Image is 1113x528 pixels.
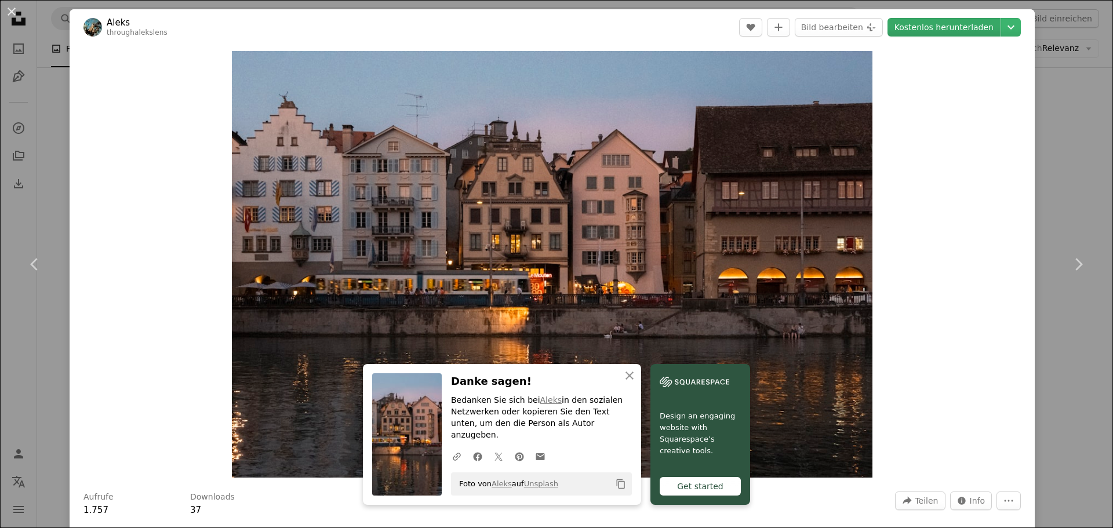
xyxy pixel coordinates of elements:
a: Aleks [107,17,168,28]
span: Foto von auf [453,475,558,493]
span: 37 [190,505,201,515]
button: Gefällt mir [739,18,762,37]
span: 1.757 [83,505,108,515]
button: Weitere Aktionen [996,491,1021,510]
a: Auf Pinterest teilen [509,445,530,468]
button: Downloadgröße auswählen [1001,18,1021,37]
a: Aleks [540,395,562,405]
a: Auf Twitter teilen [488,445,509,468]
a: Weiter [1043,209,1113,320]
span: Design an engaging website with Squarespace’s creative tools. [660,410,741,457]
a: Via E-Mail teilen teilen [530,445,551,468]
button: Bild bearbeiten [795,18,883,37]
button: Statistiken zu diesem Bild [950,491,992,510]
a: Aleks [492,479,512,488]
img: file-1606177908946-d1eed1cbe4f5image [660,373,729,391]
button: Dieses Bild teilen [895,491,945,510]
h3: Danke sagen! [451,373,632,390]
button: Dieses Bild heranzoomen [232,51,872,478]
img: Gebäude spiegeln sich in der Abenddämmerung im Fluss. [232,51,872,478]
h3: Downloads [190,491,235,503]
a: Design an engaging website with Squarespace’s creative tools.Get started [650,364,750,505]
a: throughalekslens [107,28,168,37]
button: In die Zwischenablage kopieren [611,474,631,494]
button: Zu Kollektion hinzufügen [767,18,790,37]
a: Unsplash [524,479,558,488]
div: Get started [660,477,741,496]
span: Info [970,492,985,509]
a: Kostenlos herunterladen [888,18,1001,37]
a: Auf Facebook teilen [467,445,488,468]
img: Zum Profil von Aleks [83,18,102,37]
p: Bedanken Sie sich bei in den sozialen Netzwerken oder kopieren Sie den Text unten, um den die Per... [451,395,632,441]
span: Teilen [915,492,938,509]
h3: Aufrufe [83,491,114,503]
